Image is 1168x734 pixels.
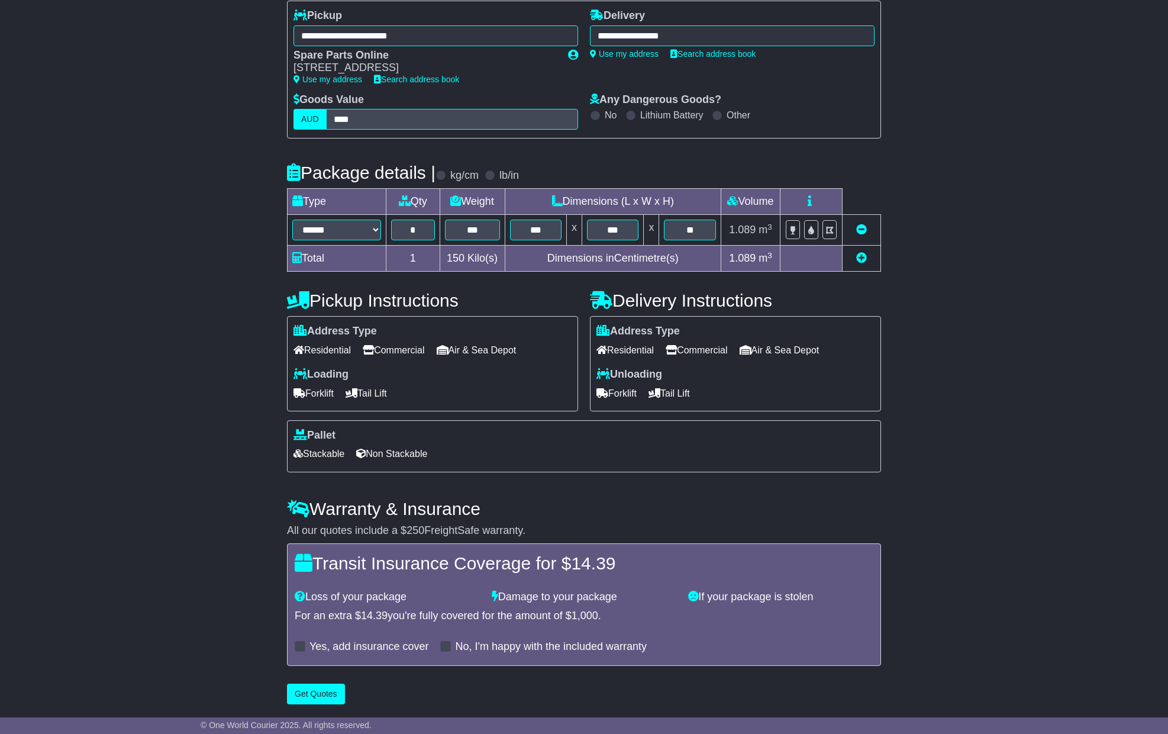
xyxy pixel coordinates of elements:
[447,252,464,264] span: 150
[596,325,680,338] label: Address Type
[201,720,372,730] span: © One World Courier 2025. All rights reserved.
[293,94,364,107] label: Goods Value
[287,291,578,310] h4: Pickup Instructions
[363,341,424,359] span: Commercial
[644,215,659,246] td: x
[572,610,598,622] span: 1,000
[293,49,556,62] div: Spare Parts Online
[309,640,428,653] label: Yes, add insurance cover
[295,553,873,573] h4: Transit Insurance Coverage for $
[767,223,772,231] sup: 3
[287,163,435,182] h4: Package details |
[670,49,756,59] a: Search address book
[505,189,721,215] td: Dimensions (L x W x H)
[505,246,721,272] td: Dimensions in Centimetre(s)
[293,341,351,359] span: Residential
[596,341,654,359] span: Residential
[605,110,617,121] label: No
[287,499,881,519] h4: Warranty & Insurance
[721,189,780,215] td: Volume
[293,109,327,130] label: AUD
[759,224,772,236] span: m
[856,224,867,236] a: Remove this item
[386,246,440,272] td: 1
[346,384,387,403] span: Tail Lift
[293,368,349,381] label: Loading
[288,189,386,215] td: Type
[295,610,873,623] div: For an extra $ you're fully covered for the amount of $ .
[293,429,335,442] label: Pallet
[440,189,505,215] td: Weight
[759,252,772,264] span: m
[596,384,637,403] span: Forklift
[590,49,659,59] a: Use my address
[727,110,750,121] label: Other
[361,610,388,622] span: 14.39
[386,189,440,215] td: Qty
[767,251,772,260] sup: 3
[293,445,344,463] span: Stackable
[374,75,459,84] a: Search address book
[856,252,867,264] a: Add new item
[293,325,377,338] label: Address Type
[293,384,334,403] span: Forklift
[666,341,727,359] span: Commercial
[640,110,704,121] label: Lithium Battery
[450,169,479,182] label: kg/cm
[596,368,662,381] label: Unloading
[406,524,424,536] span: 250
[288,246,386,272] td: Total
[293,75,362,84] a: Use my address
[590,94,721,107] label: Any Dangerous Goods?
[287,684,345,704] button: Get Quotes
[648,384,690,403] span: Tail Lift
[437,341,517,359] span: Air & Sea Depot
[682,591,879,604] div: If your package is stolen
[289,591,486,604] div: Loss of your package
[567,215,582,246] td: x
[729,252,756,264] span: 1.089
[499,169,519,182] label: lb/in
[356,445,427,463] span: Non Stackable
[590,291,881,310] h4: Delivery Instructions
[440,246,505,272] td: Kilo(s)
[571,553,615,573] span: 14.39
[486,591,683,604] div: Damage to your package
[740,341,819,359] span: Air & Sea Depot
[729,224,756,236] span: 1.089
[287,524,881,537] div: All our quotes include a $ FreightSafe warranty.
[293,62,556,75] div: [STREET_ADDRESS]
[455,640,647,653] label: No, I'm happy with the included warranty
[293,9,342,22] label: Pickup
[590,9,645,22] label: Delivery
